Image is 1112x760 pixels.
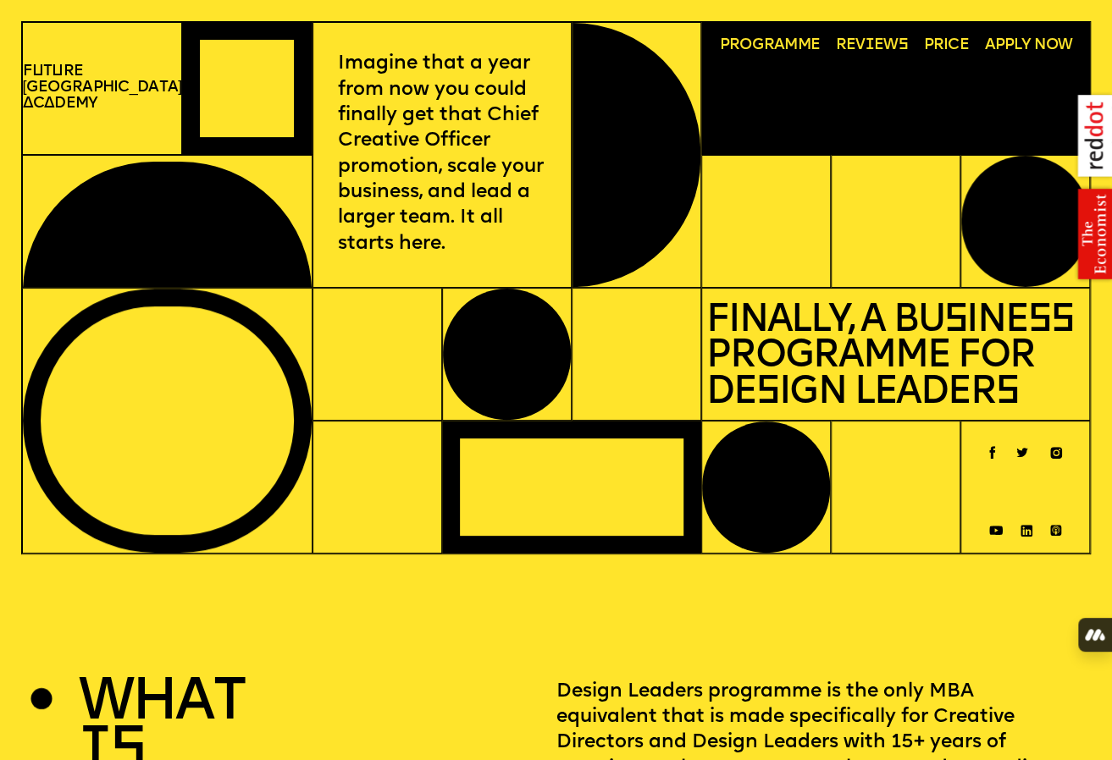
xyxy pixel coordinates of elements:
[989,442,995,454] a: Facebook
[23,64,182,113] a: Future[GEOGRAPHIC_DATA]Academy
[44,96,54,112] span: a
[23,96,33,112] span: A
[338,52,546,257] p: Imagine that a year from now you could finally get that Chief Creative Officer promotion, scale y...
[1021,520,1032,531] a: Linkedin
[923,38,968,54] span: Price
[706,297,1085,410] p: Finally, a Business Programme for Design Leaders
[984,38,1072,54] span: Apply now
[1065,182,1112,287] img: the economist
[836,38,908,54] span: Rev ews
[1050,442,1062,454] a: Instagram
[1065,83,1112,189] img: reddot
[1016,442,1028,451] a: Twitter
[32,63,43,80] span: u
[866,37,874,53] span: i
[719,38,820,54] span: Programme
[23,64,182,113] p: F t re [GEOGRAPHIC_DATA] c demy
[1050,520,1062,531] a: Spotify
[989,520,1003,529] a: Youtube
[52,63,63,80] span: u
